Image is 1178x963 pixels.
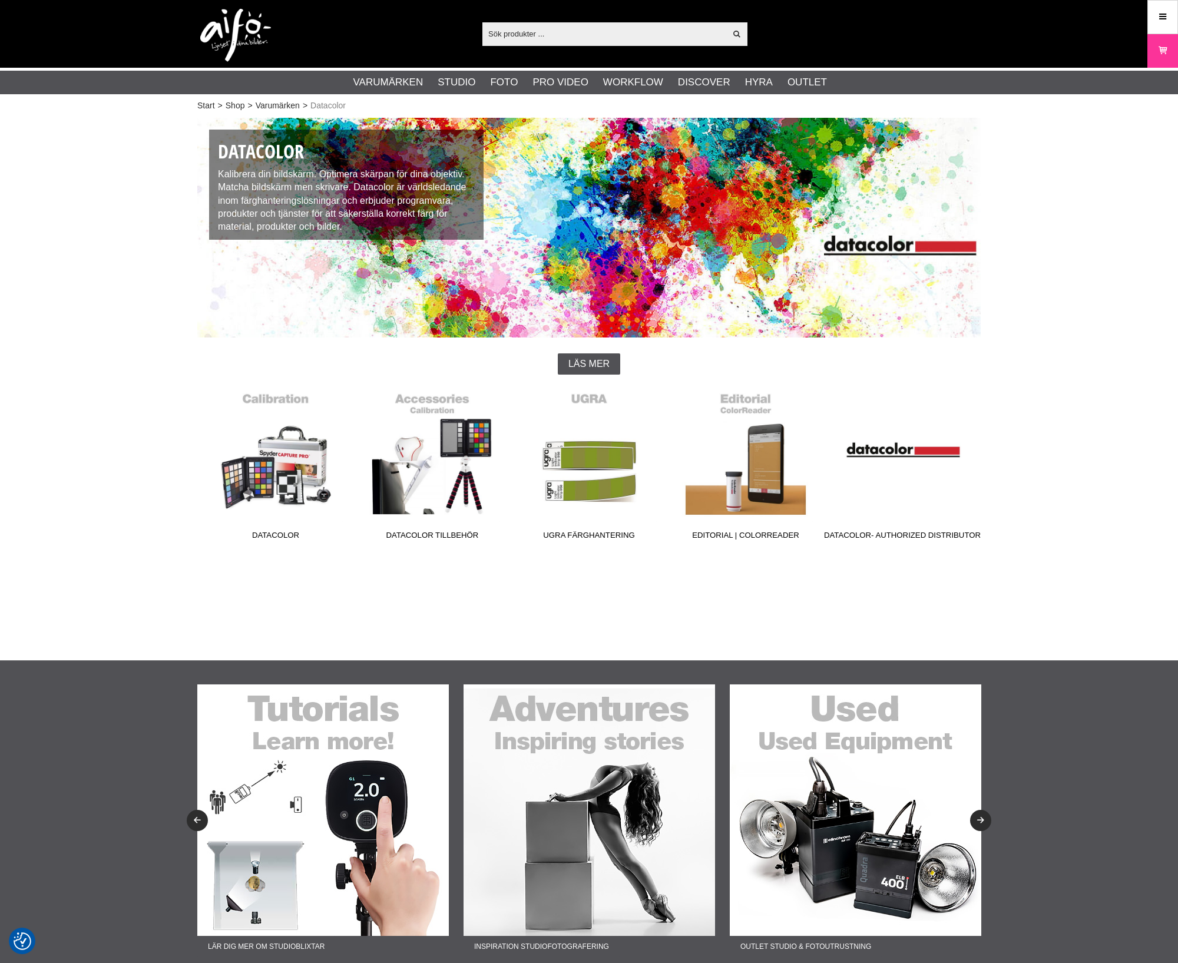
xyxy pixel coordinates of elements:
[197,684,449,936] img: Annons:22-01F banner-sidfot-tutorials.jpg
[568,359,610,369] span: Läs mer
[464,936,620,957] span: Inspiration Studiofotografering
[667,386,824,545] a: Editorial | ColorReader
[787,75,827,90] a: Outlet
[667,530,824,545] span: Editorial | ColorReader
[218,100,223,112] span: >
[438,75,475,90] a: Studio
[14,931,31,952] button: Samtyckesinställningar
[247,100,252,112] span: >
[197,936,335,957] span: Lär dig mer om studioblixtar
[745,75,773,90] a: Hyra
[226,100,245,112] a: Shop
[511,530,667,545] span: UGRA Färghantering
[730,684,981,957] a: Annons:22-03F banner-sidfot-used.jpgOutlet Studio & Fotoutrustning
[532,75,588,90] a: Pro Video
[197,684,449,957] a: Annons:22-01F banner-sidfot-tutorials.jpgLär dig mer om studioblixtar
[824,386,981,545] a: Datacolor- Authorized Distributor
[197,100,215,112] a: Start
[187,810,208,831] button: Previous
[482,25,726,42] input: Sök produkter ...
[678,75,730,90] a: Discover
[310,100,346,112] span: Datacolor
[256,100,300,112] a: Varumärken
[730,936,882,957] span: Outlet Studio & Fotoutrustning
[218,138,475,165] h1: Datacolor
[603,75,663,90] a: Workflow
[354,386,511,545] a: Datacolor Tillbehör
[490,75,518,90] a: Foto
[200,9,271,62] img: logo.png
[353,75,423,90] a: Varumärken
[197,530,354,545] span: Datacolor
[209,130,484,240] div: Kalibrera din bildskärm. Optimera skärpan för dina objektiv. Matcha bildskärm men skrivare. Datac...
[464,684,715,957] a: Annons:22-02F banner-sidfot-adventures.jpgInspiration Studiofotografering
[970,810,991,831] button: Next
[197,386,354,545] a: Datacolor
[511,386,667,545] a: UGRA Färghantering
[354,530,511,545] span: Datacolor Tillbehör
[824,530,981,545] span: Datacolor- Authorized Distributor
[730,684,981,936] img: Annons:22-03F banner-sidfot-used.jpg
[464,684,715,936] img: Annons:22-02F banner-sidfot-adventures.jpg
[197,118,981,337] img: Datacolor färghantering
[303,100,307,112] span: >
[14,932,31,950] img: Revisit consent button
